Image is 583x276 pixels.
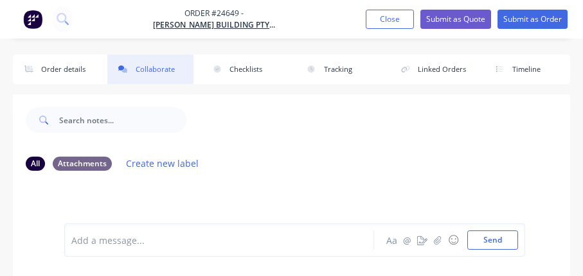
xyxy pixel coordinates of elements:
button: @ [399,232,415,248]
img: Factory [23,10,42,29]
button: Close [366,10,414,29]
button: Aa [384,232,399,248]
button: Checklists [201,55,288,84]
button: Timeline [484,55,571,84]
a: [PERSON_NAME] BUILDING PTY LTD [153,19,275,31]
button: Send [467,230,518,250]
span: Order #24649 - [153,8,275,19]
div: Attachments [53,157,112,171]
button: Order details [13,55,100,84]
button: Linked Orders [390,55,476,84]
button: Create new label [120,155,206,172]
input: Search notes... [59,107,186,133]
button: Submit as Quote [420,10,491,29]
button: Collaborate [107,55,194,84]
button: Tracking [296,55,382,84]
button: ☺ [445,232,461,248]
div: All [26,157,45,171]
button: Submit as Order [498,10,568,29]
